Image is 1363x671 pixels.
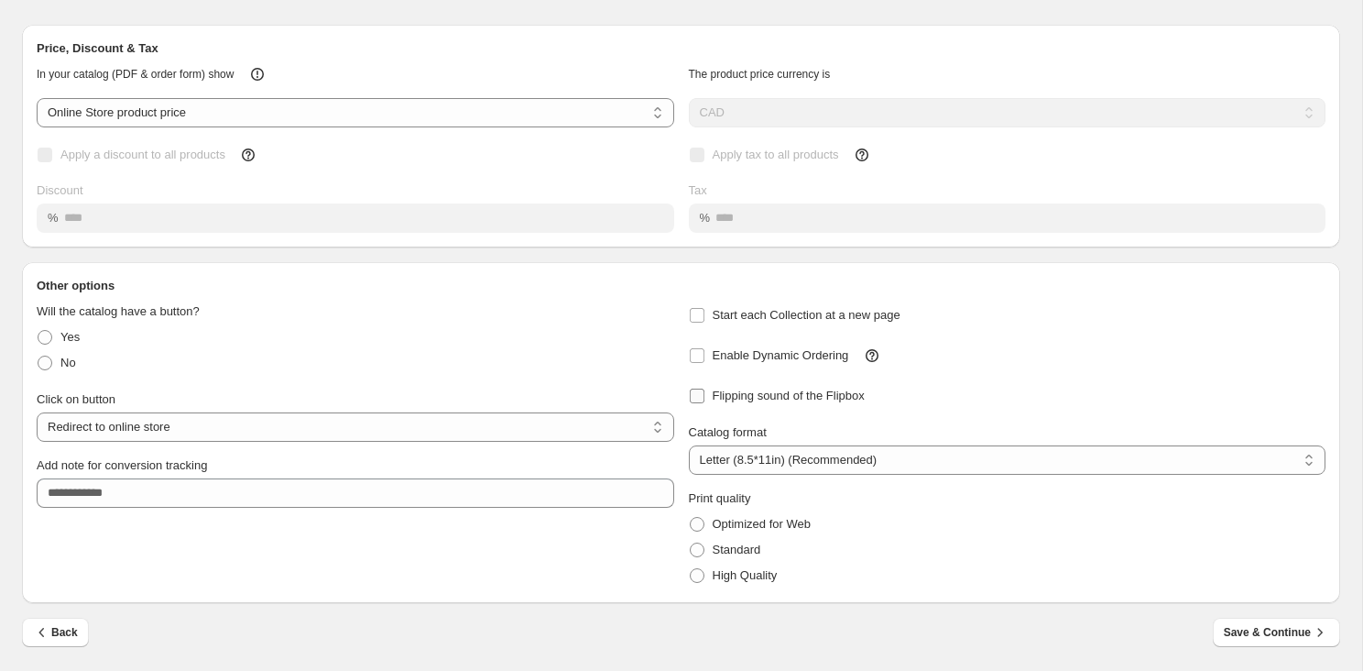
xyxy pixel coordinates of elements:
span: Apply a discount to all products [60,148,225,161]
span: % [48,211,59,225]
span: The product price currency is [689,68,831,81]
span: Catalog format [689,425,767,439]
span: Save & Continue [1224,623,1329,642]
span: Add note for conversion tracking [37,458,207,472]
span: Discount [37,183,83,197]
button: Save & Continue [1213,618,1340,647]
span: High Quality [713,568,778,582]
span: Apply tax to all products [713,148,839,161]
span: Start each Collection at a new page [713,308,900,322]
span: Yes [60,330,80,344]
span: % [700,211,711,225]
span: No [60,356,76,369]
span: In your catalog (PDF & order form) show [37,68,234,81]
h2: Other options [37,277,1325,295]
span: Back [33,623,78,642]
h2: Price, Discount & Tax [37,39,1325,58]
span: Click on button [37,392,115,406]
span: Will the catalog have a button? [37,304,200,318]
span: Standard [713,543,761,556]
span: Tax [689,183,707,197]
span: Print quality [689,491,751,505]
span: Enable Dynamic Ordering [713,348,849,362]
button: Back [22,618,89,647]
span: Optimized for Web [713,517,811,531]
span: Flipping sound of the Flipbox [713,389,865,402]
